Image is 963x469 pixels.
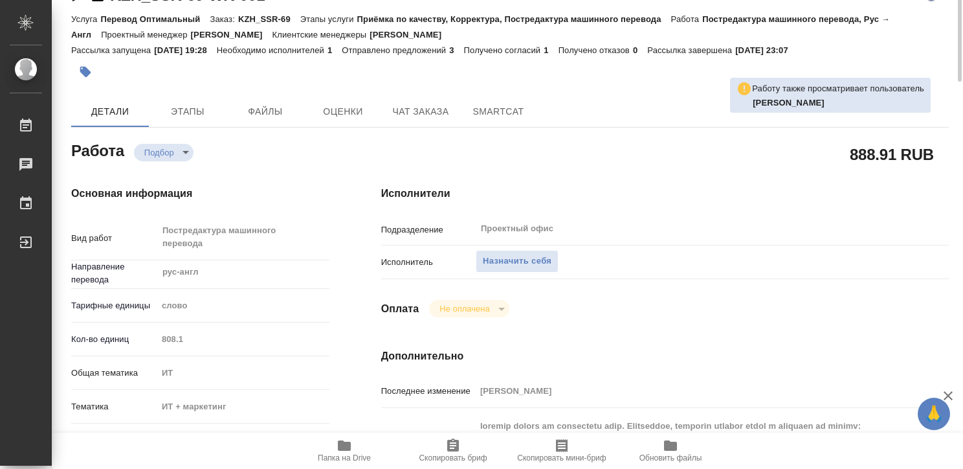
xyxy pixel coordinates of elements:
p: Проектный менеджер [101,30,190,40]
span: 🙏 [923,400,945,428]
p: Клиентские менеджеры [272,30,370,40]
button: Подбор [140,147,178,158]
h2: Работа [71,138,124,161]
p: Вид работ [71,232,157,245]
p: 1 [544,45,558,55]
p: Получено отказов [559,45,633,55]
p: Этапы услуги [300,14,357,24]
p: Общая тематика [71,367,157,380]
span: Скопировать мини-бриф [517,453,606,463]
p: [PERSON_NAME] [370,30,451,40]
p: Получено согласий [464,45,544,55]
p: Отправлено предложений [342,45,449,55]
p: Работа [671,14,703,24]
span: Файлы [234,104,296,120]
p: [PERSON_NAME] [191,30,272,40]
span: Назначить себя [483,254,551,269]
button: Назначить себя [476,250,559,273]
p: Подразделение [381,223,476,236]
h2: 888.91 RUB [850,143,934,165]
p: KZH_SSR-69 [238,14,300,24]
p: Работу также просматривает пользователь [752,82,924,95]
p: [DATE] 23:07 [735,45,798,55]
span: SmartCat [467,104,529,120]
div: ИТ + маркетинг [157,396,329,418]
span: Детали [79,104,141,120]
p: Тарифные единицы [71,299,157,312]
input: Пустое поле [476,382,902,400]
p: Тематика [71,400,157,413]
p: Перевод Оптимальный [100,14,210,24]
p: 3 [449,45,463,55]
p: Приёмка по качеству, Корректура, Постредактура машинного перевода [357,14,671,24]
span: Папка на Drive [318,453,371,463]
button: Обновить файлы [616,433,725,469]
p: 0 [633,45,647,55]
p: [DATE] 19:28 [154,45,217,55]
div: Подбор [134,144,194,161]
span: Оценки [312,104,374,120]
h4: Дополнительно [381,349,949,364]
p: Рассылка завершена [647,45,735,55]
h4: Оплата [381,301,419,317]
span: Чат заказа [390,104,452,120]
button: Не оплачена [436,303,493,314]
button: Скопировать бриф [399,433,507,469]
span: Обновить файлы [639,453,702,463]
p: Направление перевода [71,260,157,286]
p: Последнее изменение [381,385,476,398]
div: слово [157,295,329,317]
p: Необходимо исполнителей [217,45,327,55]
button: 🙏 [918,398,950,430]
h4: Исполнители [381,186,949,201]
p: Кол-во единиц [71,333,157,346]
p: Исполнитель [381,256,476,269]
h4: Основная информация [71,186,329,201]
button: Скопировать мини-бриф [507,433,616,469]
div: Подбор [429,300,509,317]
button: Добавить тэг [71,58,100,86]
input: Пустое поле [157,330,329,349]
p: Услуга [71,14,100,24]
span: Этапы [157,104,219,120]
p: 1 [327,45,342,55]
div: ИТ [157,362,329,384]
span: Скопировать бриф [419,453,487,463]
button: Папка на Drive [290,433,399,469]
p: Заказ: [210,14,238,24]
p: Рассылка запущена [71,45,154,55]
